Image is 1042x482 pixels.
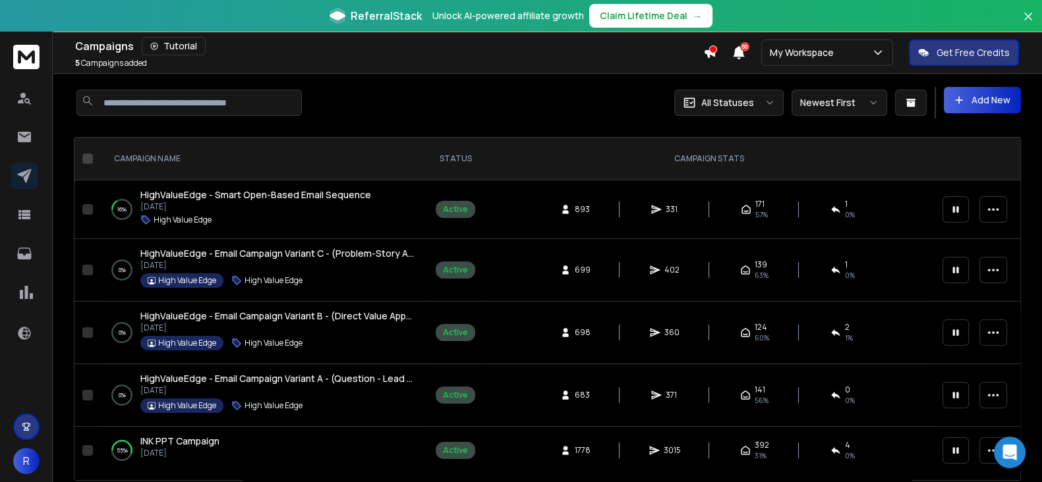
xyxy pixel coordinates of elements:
span: 4 [845,440,850,450]
span: 1 [845,199,848,209]
p: High Value Edge [158,275,216,286]
span: 57 % [755,209,768,220]
p: High Value Edge [158,338,216,348]
button: Claim Lifetime Deal→ [589,4,712,28]
p: [DATE] [140,201,371,212]
span: 60 % [755,333,769,343]
span: HighValueEdge - Smart Open-Based Email Sequence [140,188,371,201]
div: Active [443,204,468,215]
p: High Value Edge [158,400,216,411]
span: → [693,9,702,22]
span: 141 [755,385,765,395]
span: 1 % [845,333,853,343]
p: Campaigns added [75,58,147,68]
span: 360 [664,327,680,338]
p: My Workspace [770,46,839,59]
span: 56 % [755,395,768,406]
button: R [13,448,40,474]
span: HighValueEdge - Email Campaign Variant B - (Direct Value Approach) [140,309,435,322]
p: [DATE] [140,323,415,333]
div: Active [443,445,468,456]
span: HighValueEdge - Email Campaign Variant C - (Problem-Story Approach) [140,247,448,259]
td: 55%INK PPT Campaign[DATE] [98,427,428,475]
button: Add New [944,87,1021,113]
span: 699 [575,265,591,275]
button: Newest First [792,90,887,116]
button: Close banner [1020,8,1037,40]
a: INK PPT Campaign [140,435,219,448]
td: 0%HighValueEdge - Email Campaign Variant B - (Direct Value Approach)[DATE]High Value EdgeHigh Val... [98,302,428,364]
th: CAMPAIGN NAME [98,138,428,180]
span: 1778 [575,445,591,456]
div: Active [443,390,468,400]
th: CAMPAIGN STATS [483,138,935,180]
p: Get Free Credits [937,46,1010,59]
span: 3015 [664,445,681,456]
p: High Value Edge [245,275,303,286]
span: 5 [75,57,80,68]
span: 392 [755,440,769,450]
span: 171 [755,199,765,209]
a: HighValueEdge - Email Campaign Variant C - (Problem-Story Approach) [140,247,415,260]
span: 139 [755,259,767,270]
button: Tutorial [142,37,206,55]
span: 50 [740,42,749,51]
p: [DATE] [140,385,415,396]
span: 402 [664,265,680,275]
span: 0 % [845,209,855,220]
div: Campaigns [75,37,703,55]
span: 124 [755,322,767,333]
span: 31 % [755,450,767,461]
p: All Statuses [701,96,754,109]
div: Active [443,327,468,338]
div: Active [443,265,468,275]
span: 0 [845,385,850,395]
span: 63 % [755,270,768,281]
p: [DATE] [140,260,415,271]
span: 698 [575,327,591,338]
p: High Value Edge [154,215,212,225]
span: 893 [575,204,590,215]
td: 16%HighValueEdge - Smart Open-Based Email Sequence[DATE]High Value Edge [98,180,428,239]
span: 0 % [845,270,855,281]
p: 0 % [119,388,126,402]
p: High Value Edge [245,338,303,348]
span: HighValueEdge - Email Campaign Variant A - (Question - Lead Approach) [140,372,452,385]
p: Unlock AI-powered affiliate growth [432,9,584,22]
div: Open Intercom Messenger [994,437,1026,468]
p: 0 % [119,326,126,339]
th: STATUS [428,138,483,180]
span: 0 % [845,395,855,406]
p: High Value Edge [245,400,303,411]
td: 0%HighValueEdge - Email Campaign Variant C - (Problem-Story Approach)[DATE]High Value EdgeHigh Va... [98,239,428,302]
a: HighValueEdge - Smart Open-Based Email Sequence [140,188,371,201]
a: HighValueEdge - Email Campaign Variant A - (Question - Lead Approach) [140,372,415,385]
p: [DATE] [140,448,219,458]
p: 0 % [119,263,126,277]
p: 55 % [117,444,128,457]
a: HighValueEdge - Email Campaign Variant B - (Direct Value Approach) [140,309,415,323]
span: 683 [575,390,590,400]
button: Get Free Credits [909,40,1019,66]
td: 0%HighValueEdge - Email Campaign Variant A - (Question - Lead Approach)[DATE]High Value EdgeHigh ... [98,364,428,427]
span: 371 [666,390,679,400]
span: 2 [845,322,850,333]
p: 16 % [117,203,127,216]
span: ReferralStack [351,8,422,24]
span: 0 % [845,450,855,461]
span: 331 [666,204,679,215]
span: 1 [845,259,848,270]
